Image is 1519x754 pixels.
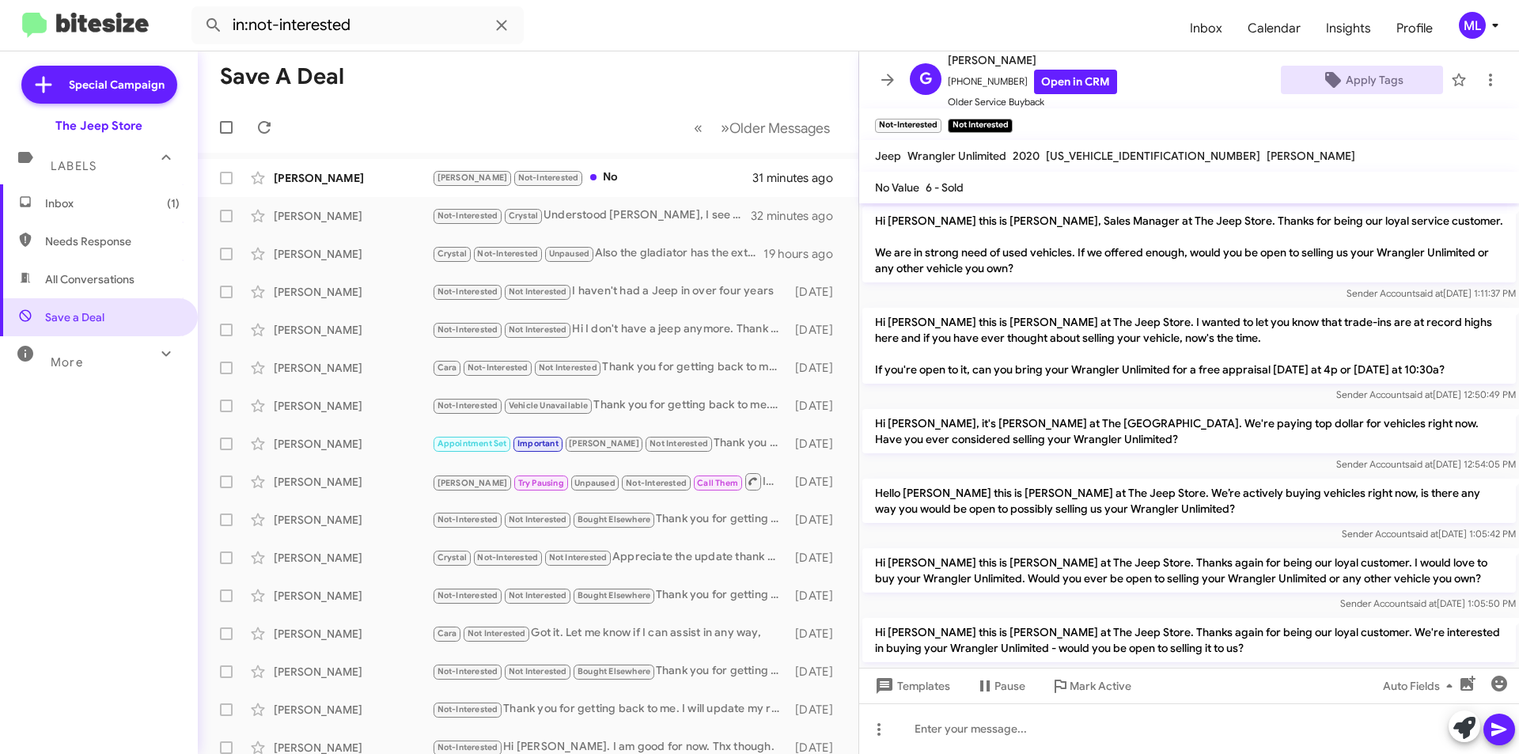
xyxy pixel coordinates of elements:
[1405,388,1433,400] span: said at
[1340,667,1516,679] span: Sender Account [DATE] 1:05:50 PM
[432,320,787,339] div: Hi I don't have a jeep anymore. Thank you though
[55,118,142,134] div: The Jeep Store
[438,438,507,449] span: Appointment Set
[51,159,97,173] span: Labels
[787,322,846,338] div: [DATE]
[752,170,846,186] div: 31 minutes ago
[432,700,787,718] div: Thank you for getting back to me. I will update my records.
[477,248,538,259] span: Not-Interested
[569,438,639,449] span: [PERSON_NAME]
[1046,149,1260,163] span: [US_VEHICLE_IDENTIFICATION_NUMBER]
[787,702,846,718] div: [DATE]
[274,360,432,376] div: [PERSON_NAME]
[549,248,590,259] span: Unpaused
[862,548,1516,593] p: Hi [PERSON_NAME] this is [PERSON_NAME] at The Jeep Store. Thanks again for being our loyal custom...
[787,626,846,642] div: [DATE]
[684,112,712,144] button: Previous
[438,210,498,221] span: Not-Interested
[69,77,165,93] span: Special Campaign
[1336,388,1516,400] span: Sender Account [DATE] 12:50:49 PM
[859,672,963,700] button: Templates
[697,478,738,488] span: Call Them
[1267,149,1355,163] span: [PERSON_NAME]
[787,588,846,604] div: [DATE]
[787,664,846,680] div: [DATE]
[274,626,432,642] div: [PERSON_NAME]
[948,70,1117,94] span: [PHONE_NUMBER]
[517,438,559,449] span: Important
[1411,528,1438,540] span: said at
[438,590,498,601] span: Not-Interested
[1070,672,1131,700] span: Mark Active
[1347,287,1516,299] span: Sender Account [DATE] 1:11:37 PM
[274,550,432,566] div: [PERSON_NAME]
[1342,528,1516,540] span: Sender Account [DATE] 1:05:42 PM
[685,112,839,144] nav: Page navigation example
[787,398,846,414] div: [DATE]
[432,206,751,225] div: Understood [PERSON_NAME], I see you are working with [PERSON_NAME]. Thank you for your response.
[787,474,846,490] div: [DATE]
[191,6,524,44] input: Search
[948,119,1012,133] small: Not Interested
[509,514,567,525] span: Not Interested
[875,119,941,133] small: Not-Interested
[721,118,729,138] span: »
[274,474,432,490] div: [PERSON_NAME]
[919,66,932,92] span: G
[650,438,708,449] span: Not Interested
[274,246,432,262] div: [PERSON_NAME]
[51,355,83,369] span: More
[626,478,687,488] span: Not-Interested
[438,248,467,259] span: Crystal
[509,210,538,221] span: Crystal
[274,436,432,452] div: [PERSON_NAME]
[787,512,846,528] div: [DATE]
[438,478,508,488] span: [PERSON_NAME]
[549,552,608,563] span: Not Interested
[438,628,457,638] span: Cara
[438,552,467,563] span: Crystal
[274,398,432,414] div: [PERSON_NAME]
[1409,597,1437,609] span: said at
[1346,66,1403,94] span: Apply Tags
[432,358,787,377] div: Thank you for getting back to me. I will update my records.
[787,360,846,376] div: [DATE]
[1281,66,1443,94] button: Apply Tags
[468,362,528,373] span: Not-Interested
[274,322,432,338] div: [PERSON_NAME]
[432,169,752,187] div: No
[432,510,787,529] div: Thank you for getting back to me. I will update my records.
[1415,287,1443,299] span: said at
[948,94,1117,110] span: Older Service Buyback
[751,208,846,224] div: 32 minutes ago
[1340,597,1516,609] span: Sender Account [DATE] 1:05:50 PM
[875,149,901,163] span: Jeep
[509,286,567,297] span: Not Interested
[787,436,846,452] div: [DATE]
[438,286,498,297] span: Not-Interested
[509,400,589,411] span: Vehicle Unavailable
[438,362,457,373] span: Cara
[763,246,846,262] div: 19 hours ago
[926,180,964,195] span: 6 - Sold
[432,662,787,680] div: Thank you for getting back to me. I will update my records.
[729,119,830,137] span: Older Messages
[432,548,787,566] div: Appreciate the update thank you and congrats! Should you need anything in the future please do no...
[438,172,508,183] span: [PERSON_NAME]
[578,514,650,525] span: Bought Elsewhere
[862,308,1516,384] p: Hi [PERSON_NAME] this is [PERSON_NAME] at The Jeep Store. I wanted to let you know that trade-ins...
[438,514,498,525] span: Not-Interested
[1384,6,1445,51] span: Profile
[432,244,763,263] div: Also the gladiator has the extended warranty to 120k or so
[1034,70,1117,94] a: Open in CRM
[477,552,538,563] span: Not-Interested
[907,149,1006,163] span: Wrangler Unlimited
[220,64,344,89] h1: Save a Deal
[862,409,1516,453] p: Hi [PERSON_NAME], it's [PERSON_NAME] at The [GEOGRAPHIC_DATA]. We're paying top dollar for vehicl...
[787,550,846,566] div: [DATE]
[1235,6,1313,51] a: Calendar
[1177,6,1235,51] a: Inbox
[438,704,498,714] span: Not-Interested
